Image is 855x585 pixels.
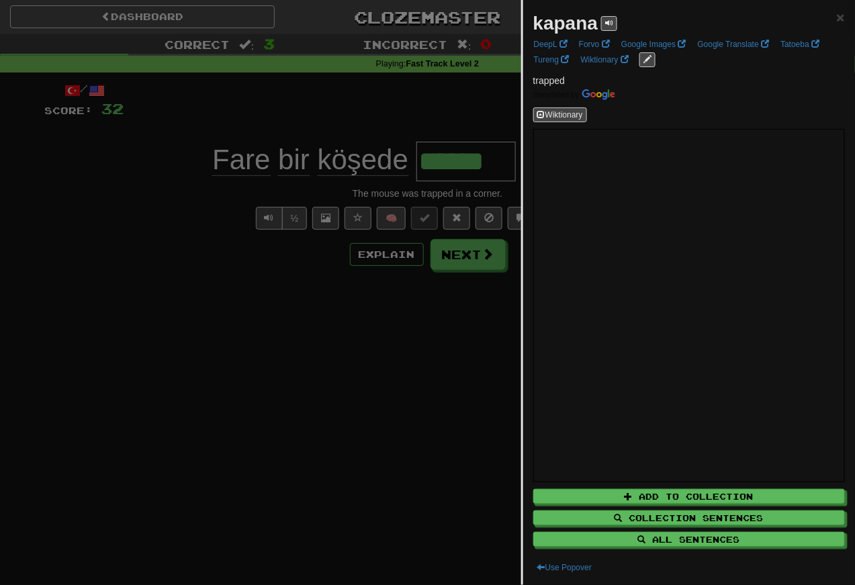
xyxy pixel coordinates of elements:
[617,37,690,52] a: Google Images
[533,560,596,575] button: Use Popover
[575,37,614,52] a: Forvo
[533,13,598,34] strong: kapana
[577,52,633,67] a: Wiktionary
[533,489,845,504] button: Add to Collection
[777,37,824,52] a: Tatoeba
[530,52,574,67] a: Tureng
[533,75,565,86] span: trapped
[533,107,587,122] button: Wiktionary
[530,37,572,52] a: DeepL
[533,532,845,547] button: All Sentences
[837,10,845,24] button: Close
[694,37,774,52] a: Google Translate
[837,9,845,25] span: ×
[533,89,615,100] img: Color short
[639,52,656,67] button: edit links
[533,510,845,525] button: Collection Sentences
